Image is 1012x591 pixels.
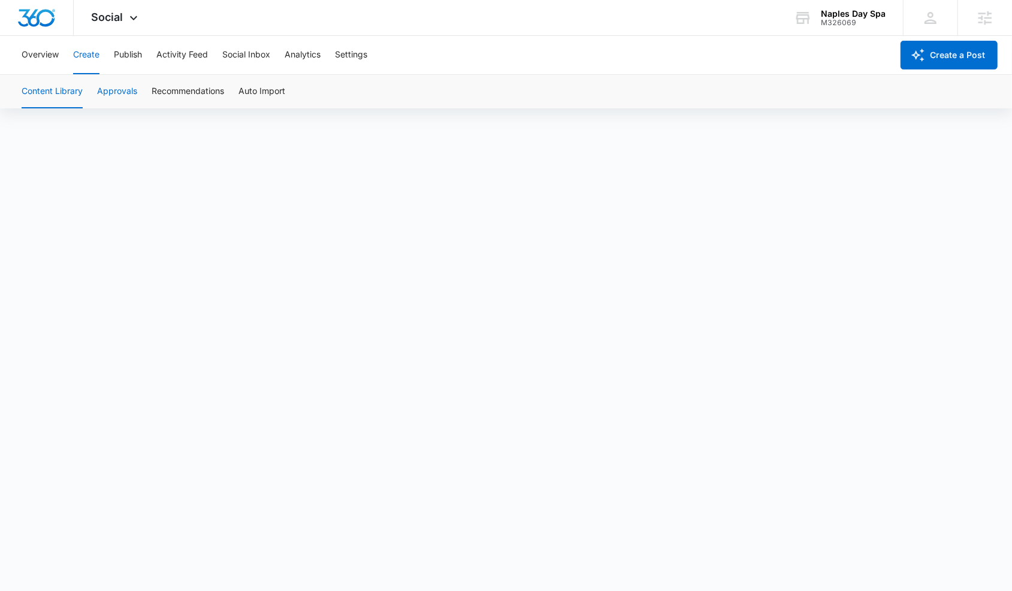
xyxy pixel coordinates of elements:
button: Analytics [285,36,321,74]
span: Social [92,11,123,23]
div: account id [821,19,886,27]
div: account name [821,9,886,19]
button: Content Library [22,75,83,108]
button: Publish [114,36,142,74]
button: Settings [335,36,367,74]
button: Activity Feed [156,36,208,74]
button: Create a Post [901,41,998,69]
button: Social Inbox [222,36,270,74]
button: Auto Import [238,75,285,108]
button: Recommendations [152,75,224,108]
button: Overview [22,36,59,74]
button: Create [73,36,99,74]
button: Approvals [97,75,137,108]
